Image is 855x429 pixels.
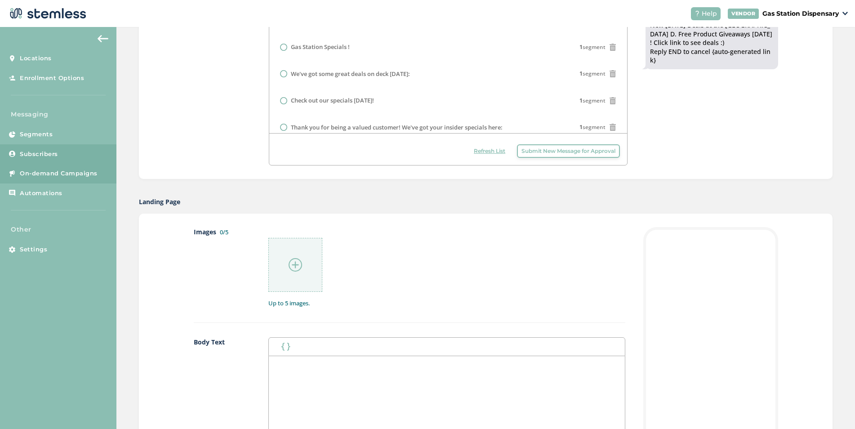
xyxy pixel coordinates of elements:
[20,245,47,254] span: Settings
[695,11,700,16] img: icon-help-white-03924b79.svg
[521,147,615,155] span: Submit New Message for Approval
[7,4,86,22] img: logo-dark-0685b13c.svg
[268,299,625,308] label: Up to 5 images.
[728,9,759,19] div: VENDOR
[220,228,228,236] label: 0/5
[20,150,58,159] span: Subscribers
[579,97,583,104] strong: 1
[20,130,53,139] span: Segments
[20,189,62,198] span: Automations
[194,1,251,165] label: Message
[810,386,855,429] iframe: Chat Widget
[579,70,583,77] strong: 1
[20,54,52,63] span: Locations
[20,169,98,178] span: On-demand Campaigns
[291,43,350,52] label: Gas Station Specials !
[842,12,848,15] img: icon_down-arrow-small-66adaf34.svg
[20,74,84,83] span: Enrollment Options
[579,70,606,78] span: segment
[289,258,302,272] img: icon-circle-plus-45441306.svg
[579,123,583,131] strong: 1
[474,147,505,155] span: Refresh List
[291,96,374,105] label: Check out our specials [DATE]!
[291,123,503,132] label: Thank you for being a valued customer! We've got your insider specials here:
[579,123,606,131] span: segment
[579,43,606,51] span: segment
[139,197,180,206] label: Landing Page
[194,227,251,308] label: Images
[291,70,410,79] label: We've got some great deals on deck [DATE]:
[579,97,606,105] span: segment
[469,144,510,158] button: Refresh List
[579,43,583,51] strong: 1
[650,21,773,65] div: New [DATE] Deals at the [GEOGRAPHIC_DATA] D. Free Product Giveaways [DATE] ! Click link to see de...
[98,35,108,42] img: icon-arrow-back-accent-c549486e.svg
[517,144,620,158] button: Submit New Message for Approval
[762,9,839,18] p: Gas Station Dispensary
[702,9,717,18] span: Help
